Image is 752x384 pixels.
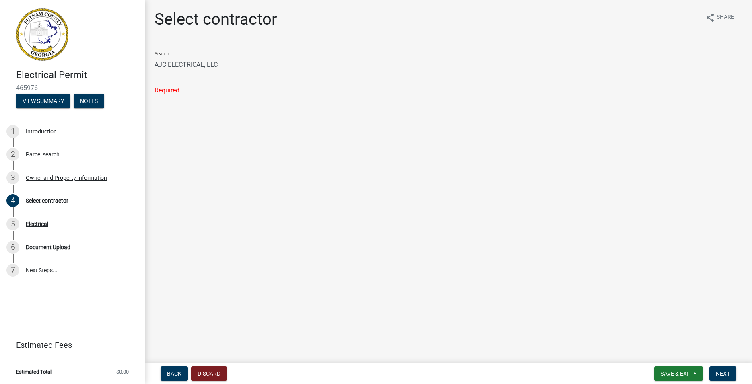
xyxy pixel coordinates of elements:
div: Owner and Property Information [26,175,107,181]
button: Notes [74,94,104,108]
button: Save & Exit [654,366,703,381]
button: Next [709,366,736,381]
wm-modal-confirm: Summary [16,98,70,105]
button: Back [161,366,188,381]
h4: Electrical Permit [16,69,138,81]
div: Required [155,86,742,95]
div: 2 [6,148,19,161]
wm-modal-confirm: Notes [74,98,104,105]
h1: Select contractor [155,10,277,29]
div: 5 [6,218,19,230]
span: Estimated Total [16,369,52,374]
div: Introduction [26,129,57,134]
span: $0.00 [116,369,129,374]
a: Estimated Fees [6,337,132,353]
span: Back [167,370,181,377]
div: 3 [6,171,19,184]
span: 465976 [16,84,129,92]
div: 1 [6,125,19,138]
div: 7 [6,264,19,277]
span: Save & Exit [661,370,692,377]
button: View Summary [16,94,70,108]
div: 4 [6,194,19,207]
div: Document Upload [26,244,70,250]
div: 6 [6,241,19,254]
div: Parcel search [26,152,60,157]
div: Electrical [26,221,48,227]
span: Share [717,13,734,23]
button: shareShare [699,10,741,25]
input: Search... [155,56,742,73]
span: Next [716,370,730,377]
i: share [705,13,715,23]
div: Select contractor [26,198,68,203]
button: Discard [191,366,227,381]
img: Putnam County, Georgia [16,8,68,61]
